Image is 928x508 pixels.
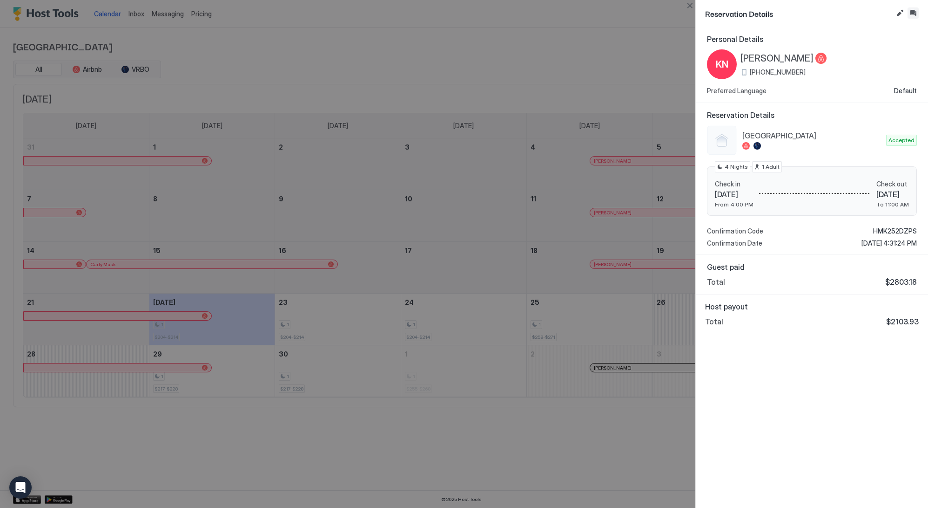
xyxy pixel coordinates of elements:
span: Accepted [888,136,915,144]
span: [PHONE_NUMBER] [750,68,806,76]
span: HMK252DZPS [873,227,917,235]
span: Default [894,87,917,95]
span: [PERSON_NAME] [740,53,814,64]
span: Check in [715,180,753,188]
span: Preferred Language [707,87,767,95]
span: Reservation Details [705,7,893,19]
span: 4 Nights [725,163,748,171]
span: Confirmation Date [707,239,762,247]
span: [DATE] 4:31:24 PM [861,239,917,247]
span: $2103.93 [886,317,919,326]
span: Confirmation Code [707,227,763,235]
span: Reservation Details [707,110,917,120]
span: Check out [876,180,909,188]
span: 1 Adult [762,163,780,171]
span: Personal Details [707,34,917,44]
button: Inbox [908,7,919,19]
span: [DATE] [715,190,753,199]
span: [GEOGRAPHIC_DATA] [742,131,882,140]
button: Edit reservation [894,7,906,19]
span: $2803.18 [885,277,917,287]
span: Guest paid [707,262,917,272]
div: Open Intercom Messenger [9,476,32,499]
span: To 11:00 AM [876,201,909,208]
span: Total [705,317,723,326]
span: [DATE] [876,190,909,199]
span: Host payout [705,302,919,311]
span: KN [716,57,728,71]
span: From 4:00 PM [715,201,753,208]
span: Total [707,277,725,287]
